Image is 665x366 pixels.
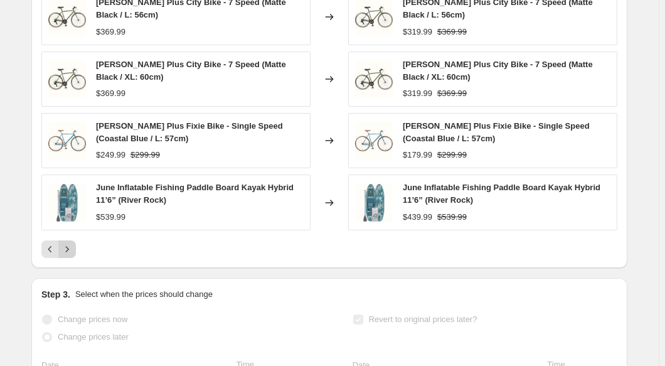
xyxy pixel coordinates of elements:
span: Change prices later [58,332,129,342]
img: Harper_Plus_2021_CoastalBlue_1_80x.jpg [355,122,393,159]
span: June Inflatable Fishing Paddle Board Kayak Hybrid 11’6” (River Rock) [96,183,294,205]
nav: Pagination [41,240,76,258]
div: $179.99 [403,149,432,161]
span: [PERSON_NAME] Plus City Bike - 7 Speed (Matte Black / XL: 60cm) [403,60,593,82]
strike: $299.99 [130,149,160,161]
span: Revert to original prices later? [369,315,477,324]
div: $369.99 [96,26,125,38]
span: Change prices now [58,315,127,324]
div: $319.99 [403,26,432,38]
div: $539.99 [96,211,125,223]
button: Next [58,240,76,258]
strike: $539.99 [437,211,467,223]
p: Select when the prices should change [75,288,213,301]
h2: Step 3. [41,288,70,301]
img: June_1_1_80x.jpg [355,184,393,222]
strike: $369.99 [437,87,467,100]
div: $319.99 [403,87,432,100]
span: June Inflatable Fishing Paddle Board Kayak Hybrid 11’6” (River Rock) [403,183,600,205]
img: June_1_1_80x.jpg [48,184,86,222]
div: $249.99 [96,149,125,161]
img: HarperPlus7S_2__MatteOliveDrab_6367_6368_6369_6370_1_1_80x.jpg [48,60,86,98]
div: $369.99 [96,87,125,100]
span: [PERSON_NAME] Plus Fixie Bike - Single Speed (Coastal Blue / L: 57cm) [96,121,283,143]
strike: $369.99 [437,26,467,38]
span: [PERSON_NAME] Plus City Bike - 7 Speed (Matte Black / XL: 60cm) [96,60,286,82]
span: [PERSON_NAME] Plus Fixie Bike - Single Speed (Coastal Blue / L: 57cm) [403,121,590,143]
img: Harper_Plus_2021_CoastalBlue_1_80x.jpg [48,122,86,159]
strike: $299.99 [437,149,467,161]
button: Previous [41,240,59,258]
img: HarperPlus7S_2__MatteOliveDrab_6367_6368_6369_6370_1_1_80x.jpg [355,60,393,98]
div: $439.99 [403,211,432,223]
